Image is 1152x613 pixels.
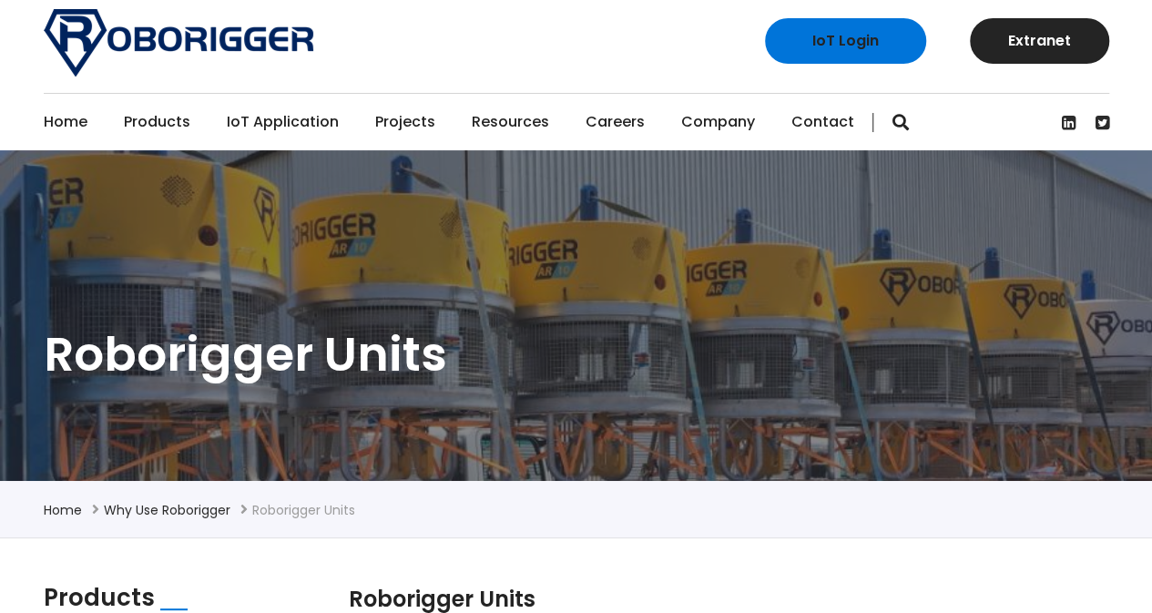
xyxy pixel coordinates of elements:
[44,94,87,150] a: Home
[375,94,435,150] a: Projects
[586,94,645,150] a: Careers
[970,18,1109,64] a: Extranet
[227,94,339,150] a: IoT Application
[44,9,313,77] img: Roborigger
[44,584,155,612] h2: Products
[44,501,82,519] a: Home
[124,94,190,150] a: Products
[252,499,355,521] li: Roborigger Units
[44,323,1109,385] h1: Roborigger Units
[791,94,854,150] a: Contact
[472,94,549,150] a: Resources
[104,501,230,519] a: Why use Roborigger
[765,18,926,64] a: IoT Login
[681,94,755,150] a: Company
